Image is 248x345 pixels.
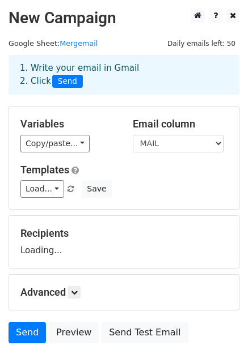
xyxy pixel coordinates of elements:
[60,39,98,48] a: Mergemail
[82,180,111,198] button: Save
[20,286,228,299] h5: Advanced
[163,37,239,50] span: Daily emails left: 50
[163,39,239,48] a: Daily emails left: 50
[20,227,228,257] div: Loading...
[9,8,239,28] h2: New Campaign
[133,118,228,130] h5: Email column
[20,118,116,130] h5: Variables
[20,227,228,240] h5: Recipients
[11,62,237,88] div: 1. Write your email in Gmail 2. Click
[49,322,99,343] a: Preview
[20,135,90,152] a: Copy/paste...
[20,180,64,198] a: Load...
[9,39,98,48] small: Google Sheet:
[102,322,188,343] a: Send Test Email
[20,164,69,176] a: Templates
[52,75,83,88] span: Send
[9,322,46,343] a: Send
